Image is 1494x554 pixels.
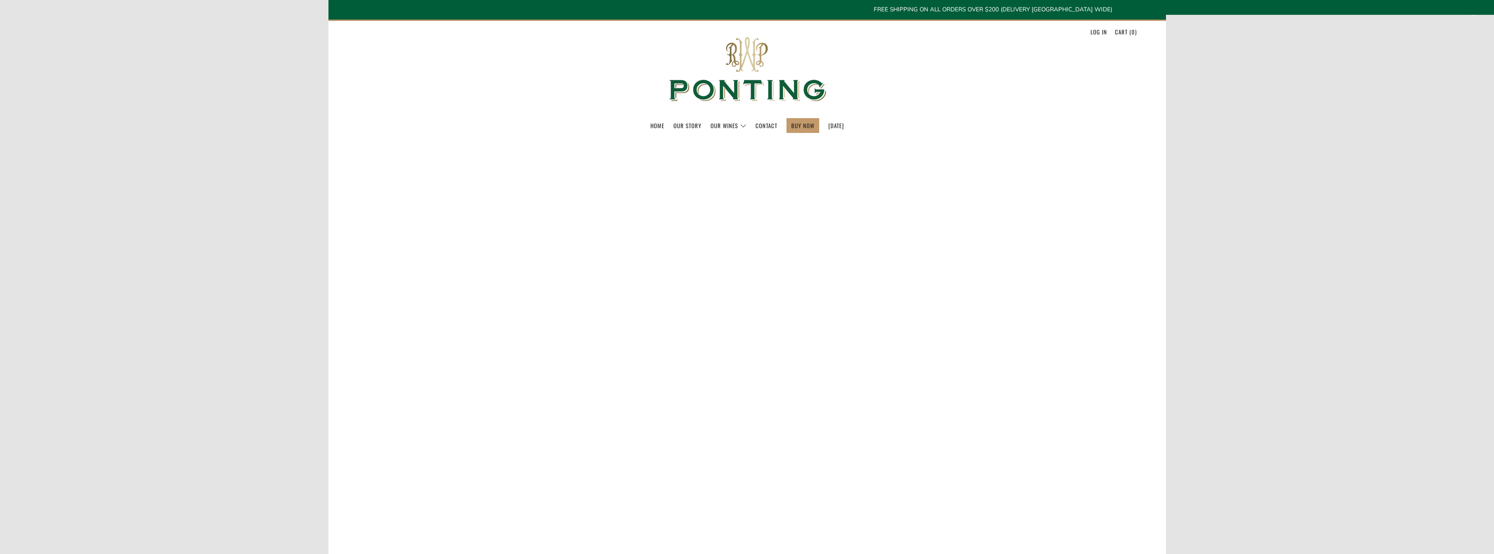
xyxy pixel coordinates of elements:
[673,119,701,133] a: Our Story
[650,119,664,133] a: Home
[1115,25,1137,39] a: Cart (0)
[791,119,814,133] a: BUY NOW
[1132,27,1135,36] span: 0
[828,119,844,133] a: [DATE]
[660,21,834,118] img: Ponting Wines
[1091,25,1107,39] a: Log in
[756,119,777,133] a: Contact
[711,119,746,133] a: Our Wines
